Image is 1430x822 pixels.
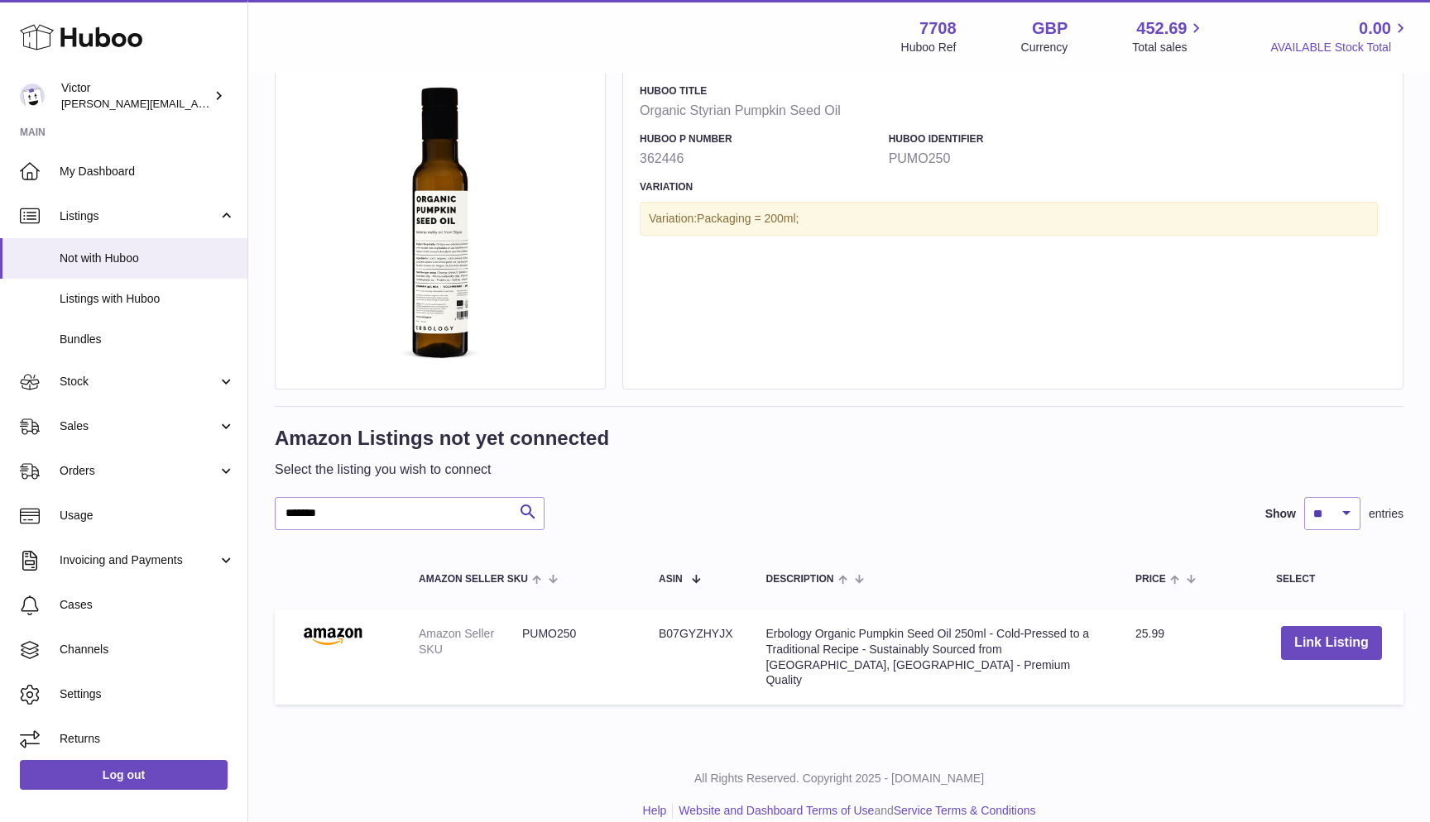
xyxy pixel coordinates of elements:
p: Select the listing you wish to connect [275,461,609,479]
a: Website and Dashboard Terms of Use [679,804,874,817]
span: Listings [60,208,218,224]
span: Packaging = 200ml; [697,212,799,225]
span: My Dashboard [60,164,235,179]
span: ASIN [659,574,683,585]
span: Amazon Seller SKU [419,574,528,585]
td: Erbology Organic Pumpkin Seed Oil 250ml - Cold-Pressed to a Traditional Recipe - Sustainably Sour... [749,609,1119,705]
span: Bundles [60,332,235,347]
a: 452.69 Total sales [1132,17,1206,55]
span: Listings with Huboo [60,291,235,307]
img: Erbology Organic Pumpkin Seed Oil 250ml - Cold-Pressed to a Traditional Recipe - Sustainably Sour... [291,626,374,646]
span: Usage [60,508,235,523]
h4: Huboo Identifier [889,132,1130,146]
h4: Variation [640,180,1378,194]
span: Stock [60,374,218,389]
h4: Huboo P number [640,132,881,146]
span: Not with Huboo [60,251,235,266]
img: victor@erbology.co [20,84,45,108]
div: Select [1276,574,1387,585]
span: Cases [60,597,235,613]
li: and [673,803,1035,819]
h1: Amazon Listings not yet connected [275,425,609,452]
span: 452.69 [1136,17,1187,40]
a: Service Terms & Conditions [894,804,1036,817]
h4: Huboo Title [640,84,1378,98]
span: 0.00 [1359,17,1391,40]
td: B07GYZHYJX [642,609,749,705]
span: 25.99 [1135,627,1164,640]
strong: 7708 [919,17,957,40]
span: [PERSON_NAME][EMAIL_ADDRESS][DOMAIN_NAME] [61,97,332,110]
strong: Organic Styrian Pumpkin Seed Oil [640,102,1378,120]
a: Log out [20,760,228,790]
dt: Amazon Seller SKU [419,626,522,657]
span: Sales [60,418,218,434]
span: Price [1135,574,1166,585]
div: Currency [1021,40,1068,55]
span: Returns [60,731,235,747]
img: Organic Styrian Pumpkin Seed Oil [292,76,588,372]
strong: GBP [1032,17,1068,40]
span: Channels [60,642,235,657]
a: Help [643,804,667,817]
a: 0.00 AVAILABLE Stock Total [1270,17,1410,55]
button: Link Listing [1281,626,1382,660]
div: Huboo Ref [901,40,957,55]
span: Orders [60,463,218,479]
span: entries [1369,506,1404,522]
dd: PUMO250 [522,626,626,657]
span: Invoicing and Payments [60,552,218,568]
strong: PUMO250 [889,150,1130,168]
strong: 362446 [640,150,881,168]
label: Show [1265,506,1296,522]
span: Description [765,574,833,585]
div: Variation: [640,202,1378,236]
div: Victor [61,80,210,112]
span: AVAILABLE Stock Total [1270,40,1410,55]
span: Settings [60,686,235,702]
span: Total sales [1132,40,1206,55]
p: All Rights Reserved. Copyright 2025 - [DOMAIN_NAME] [262,771,1417,786]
